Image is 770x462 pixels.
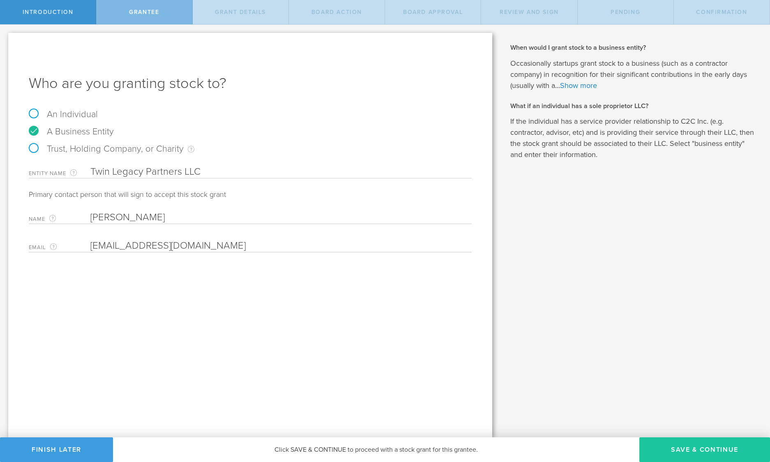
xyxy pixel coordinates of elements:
[215,9,266,16] span: Grant Details
[29,74,472,93] h1: Who are you granting stock to?
[29,109,98,120] label: An Individual
[510,116,758,160] p: If the individual has a service provider relationship to C2C Inc. (e.g. contractor, advisor, etc)...
[29,126,114,137] label: A Business Entity
[729,398,770,437] iframe: Chat Widget
[510,43,758,52] h2: When would I grant stock to a business entity?
[29,143,194,154] label: Trust, Holding Company, or Charity
[90,240,468,252] input: Required
[29,190,472,199] p: Primary contact person that will sign to accept this stock grant
[29,214,90,224] label: Name
[311,9,362,16] span: Board Action
[129,9,159,16] span: Grantee
[639,437,770,462] button: Save & Continue
[560,81,597,90] a: Show more
[611,9,640,16] span: Pending
[500,9,559,16] span: Review and Sign
[90,166,472,178] input: Required
[403,9,463,16] span: Board Approval
[113,437,639,462] div: Click SAVE & CONTINUE to proceed with a stock grant for this grantee.
[510,58,758,91] p: Occasionally startups grant stock to a business (such as a contractor company) in recognition for...
[510,102,758,111] h2: What if an individual has a sole proprietor LLC?
[29,243,90,252] label: Email
[696,9,747,16] span: Confirmation
[29,169,90,178] label: Entity Name
[90,211,468,224] input: Required
[23,9,74,16] span: Introduction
